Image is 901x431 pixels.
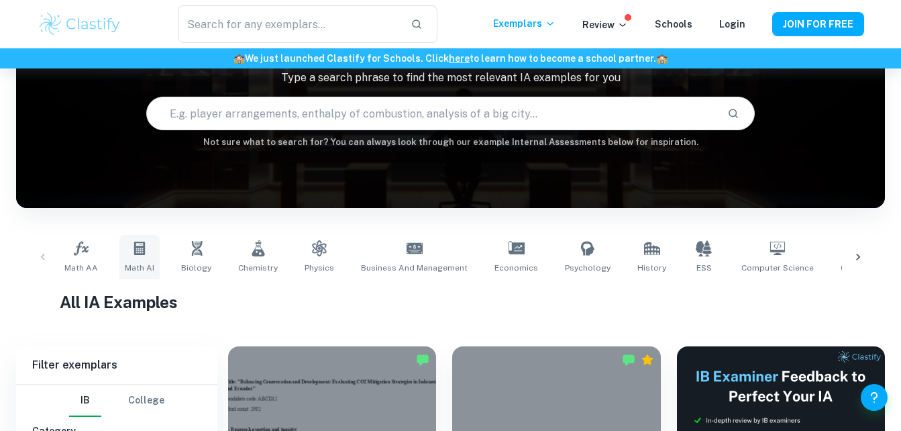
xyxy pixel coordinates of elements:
[494,262,538,274] span: Economics
[656,53,668,64] span: 🏫
[582,17,628,32] p: Review
[181,262,211,274] span: Biology
[622,353,635,367] img: Marked
[69,385,164,417] div: Filter type choice
[637,262,666,274] span: History
[125,262,154,274] span: Math AI
[128,385,164,417] button: College
[238,262,278,274] span: Chemistry
[722,102,745,125] button: Search
[696,262,712,274] span: ESS
[416,353,429,367] img: Marked
[233,53,245,64] span: 🏫
[565,262,611,274] span: Psychology
[147,95,717,132] input: E.g. player arrangements, enthalpy of combustion, analysis of a big city...
[16,346,217,384] h6: Filter exemplars
[719,19,745,30] a: Login
[841,262,884,274] span: Geography
[741,262,814,274] span: Computer Science
[641,353,654,367] div: Premium
[772,12,864,36] button: JOIN FOR FREE
[16,70,885,86] p: Type a search phrase to find the most relevant IA examples for you
[3,51,898,66] h6: We just launched Clastify for Schools. Click to learn how to become a school partner.
[64,262,98,274] span: Math AA
[449,53,470,64] a: here
[178,5,399,43] input: Search for any exemplars...
[60,290,842,314] h1: All IA Examples
[69,385,101,417] button: IB
[305,262,334,274] span: Physics
[361,262,468,274] span: Business and Management
[655,19,692,30] a: Schools
[493,16,555,31] p: Exemplars
[38,11,123,38] img: Clastify logo
[16,136,885,149] h6: Not sure what to search for? You can always look through our example Internal Assessments below f...
[861,384,888,411] button: Help and Feedback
